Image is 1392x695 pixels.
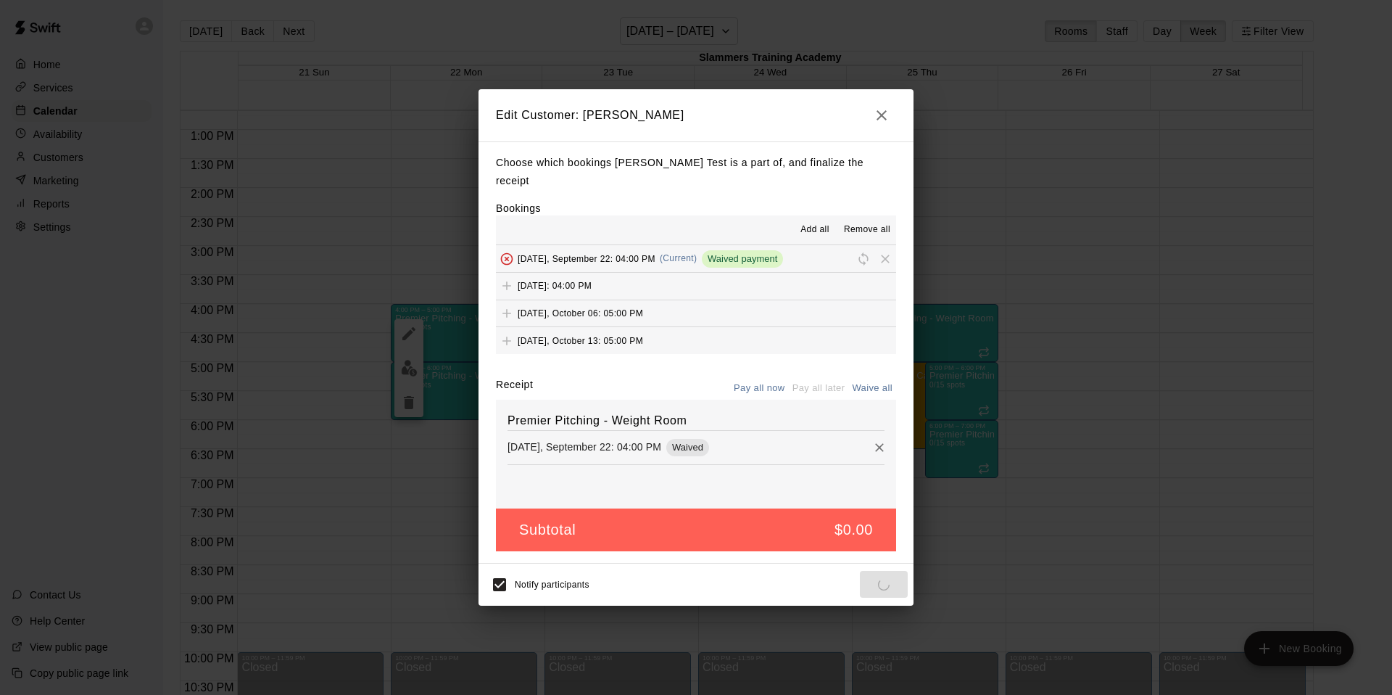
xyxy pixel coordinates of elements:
button: Add[DATE], October 06: 05:00 PM [496,300,896,327]
span: (Current) [660,253,697,263]
button: Add[DATE], October 13: 05:00 PM [496,327,896,354]
span: Waived payment [702,253,783,264]
span: Add [496,307,518,318]
button: Pay all now [730,377,789,400]
label: Bookings [496,202,541,214]
span: Remove [874,252,896,263]
span: [DATE], September 22: 04:00 PM [518,253,655,263]
span: To be removed [496,252,518,263]
p: Choose which bookings [PERSON_NAME] Test is a part of, and finalize the receipt [496,154,896,189]
button: Add all [792,218,838,242]
label: Receipt [496,377,533,400]
span: Reschedule [853,252,874,263]
span: [DATE], October 06: 05:00 PM [518,308,643,318]
h5: Subtotal [519,520,576,540]
h5: $0.00 [834,520,873,540]
button: Remove [869,437,890,458]
button: Waive all [848,377,896,400]
button: Add[DATE]: 04:00 PM [496,273,896,300]
span: Remove all [844,223,890,237]
p: [DATE], September 22: 04:00 PM [507,440,661,454]
span: Waived [666,442,709,453]
span: Add all [800,223,829,237]
h6: Premier Pitching - Weight Room [507,411,884,430]
span: [DATE]: 04:00 PM [518,281,592,291]
button: Remove all [838,218,896,242]
span: Add [496,334,518,345]
span: Add [496,280,518,291]
span: [DATE], October 13: 05:00 PM [518,335,643,345]
h2: Edit Customer: [PERSON_NAME] [478,89,913,141]
button: To be removed[DATE], September 22: 04:00 PM(Current)Waived paymentRescheduleRemove [496,245,896,272]
span: Notify participants [515,580,589,590]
